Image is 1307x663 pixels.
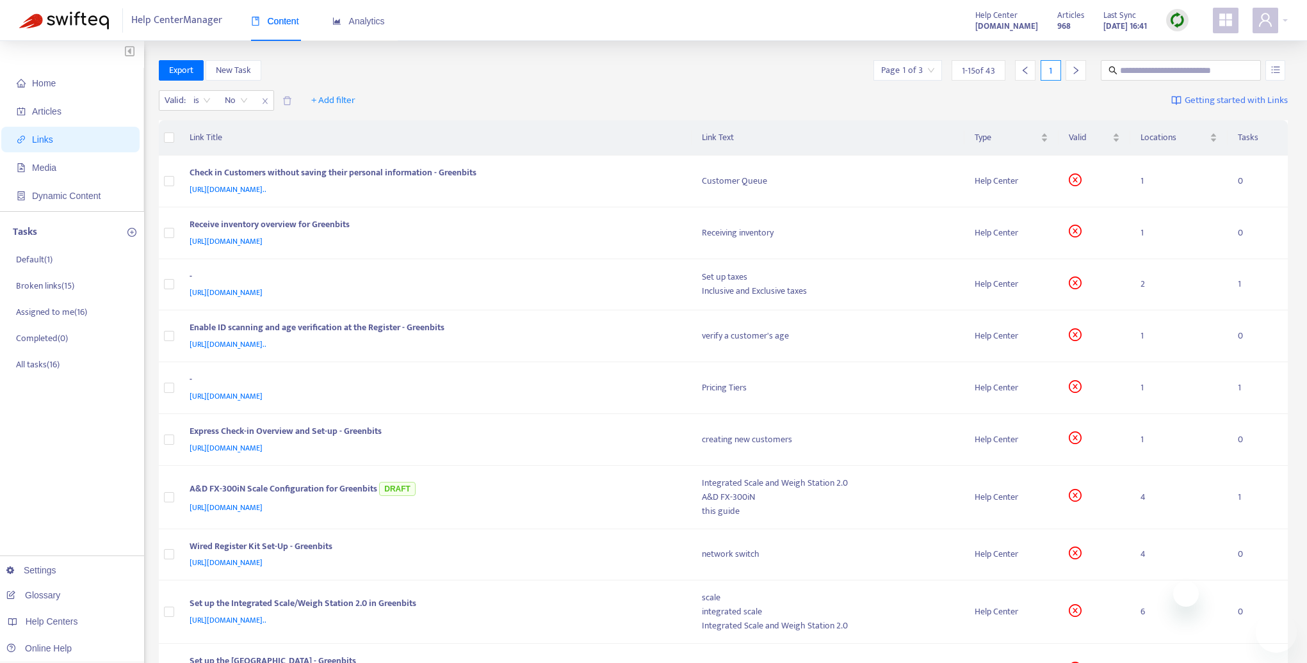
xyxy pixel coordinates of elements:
[190,479,677,500] div: A&D FX-300iN Scale Configuration for Greenbits
[6,590,60,600] a: Glossary
[1069,380,1082,393] span: close-circle
[975,174,1048,188] div: Help Center
[975,277,1048,291] div: Help Center
[975,19,1038,33] a: [DOMAIN_NAME]
[379,482,416,496] span: DRAFT
[16,331,68,345] p: Completed ( 0 )
[702,591,955,605] div: scale
[1108,66,1117,75] span: search
[16,279,74,292] p: Broken links ( 15 )
[159,91,188,110] span: Valid :
[1130,310,1228,362] td: 1
[1103,19,1147,33] strong: [DATE] 16:41
[975,329,1048,343] div: Help Center
[702,433,955,447] div: creating new customers
[975,547,1048,561] div: Help Center
[127,228,136,237] span: plus-circle
[190,596,677,613] div: Set up the Integrated Scale/Weigh Station 2.0 in Greenbits
[1130,259,1228,311] td: 2
[1228,310,1288,362] td: 0
[702,226,955,240] div: Receiving inventory
[302,90,365,111] button: + Add filter
[26,616,78,627] span: Help Centers
[1057,19,1071,33] strong: 968
[1130,207,1228,259] td: 1
[159,60,204,81] button: Export
[1041,60,1061,81] div: 1
[225,91,248,110] span: No
[975,433,1048,447] div: Help Center
[692,120,965,156] th: Link Text
[1218,12,1233,28] span: appstore
[17,135,26,144] span: link
[702,329,955,343] div: verify a customer's age
[32,78,56,88] span: Home
[702,619,955,633] div: Integrated Scale and Weigh Station 2.0
[1228,414,1288,466] td: 0
[190,183,266,196] span: [URL][DOMAIN_NAME]..
[1228,156,1288,207] td: 0
[190,372,677,389] div: -
[131,8,222,33] span: Help Center Manager
[32,134,53,145] span: Links
[257,93,273,109] span: close
[332,16,385,26] span: Analytics
[1228,362,1288,414] td: 1
[190,424,677,441] div: Express Check-in Overview and Set-up - Greenbits
[702,504,955,518] div: this guide
[1171,95,1181,106] img: image-link
[1059,120,1130,156] th: Valid
[1228,207,1288,259] td: 0
[702,174,955,188] div: Customer Queue
[964,120,1059,156] th: Type
[1258,12,1273,28] span: user
[1169,12,1185,28] img: sync.dc5367851b00ba804db3.png
[702,490,955,504] div: A&D FX-300iN
[32,163,56,173] span: Media
[16,253,53,266] p: Default ( 1 )
[190,501,263,514] span: [URL][DOMAIN_NAME]
[1171,90,1288,111] a: Getting started with Links
[190,286,263,299] span: [URL][DOMAIN_NAME]
[1185,93,1288,108] span: Getting started with Links
[1021,66,1030,75] span: left
[1069,604,1082,617] span: close-circle
[1228,529,1288,581] td: 0
[962,64,995,77] span: 1 - 15 of 43
[190,338,266,351] span: [URL][DOMAIN_NAME]..
[311,93,355,108] span: + Add filter
[190,218,677,234] div: Receive inventory overview for Greenbits
[975,381,1048,395] div: Help Center
[1228,580,1288,644] td: 0
[193,91,211,110] span: is
[1071,66,1080,75] span: right
[190,556,263,569] span: [URL][DOMAIN_NAME]
[1069,173,1082,186] span: close-circle
[1069,547,1082,559] span: close-circle
[702,284,955,298] div: Inclusive and Exclusive taxes
[702,381,955,395] div: Pricing Tiers
[975,226,1048,240] div: Help Center
[1069,489,1082,502] span: close-circle
[190,442,263,454] span: [URL][DOMAIN_NAME]
[1228,466,1288,529] td: 1
[1130,580,1228,644] td: 6
[1271,65,1280,74] span: unordered-list
[13,225,37,240] p: Tasks
[190,269,677,286] div: -
[190,166,677,182] div: Check in Customers without saving their personal information - Greenbits
[1069,328,1082,341] span: close-circle
[190,539,677,556] div: Wired Register Kit Set-Up - Greenbits
[1130,466,1228,529] td: 4
[1069,276,1082,289] span: close-circle
[975,490,1048,504] div: Help Center
[975,8,1018,22] span: Help Center
[1228,259,1288,311] td: 1
[1130,362,1228,414] td: 1
[169,63,193,77] span: Export
[16,305,87,319] p: Assigned to me ( 16 )
[1069,225,1082,237] span: close-circle
[19,12,109,29] img: Swifteq
[190,235,263,248] span: [URL][DOMAIN_NAME]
